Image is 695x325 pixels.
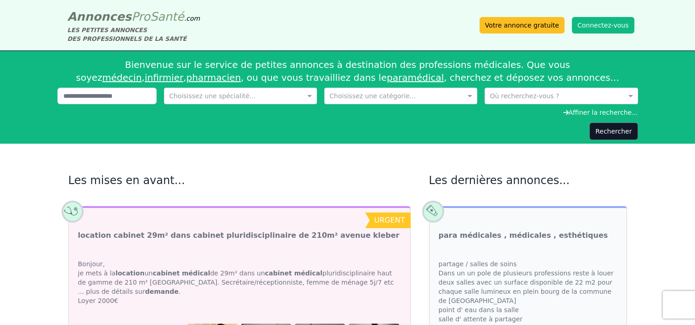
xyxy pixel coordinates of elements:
[429,173,627,188] h2: Les dernières annonces...
[102,72,142,83] a: médecin
[68,26,200,43] div: LES PETITES ANNONCES DES PROFESSIONNELS DE LA SANTÉ
[78,230,400,241] a: location cabinet 29m² dans cabinet pluridisciplinaire de 210m² avenue kleber
[589,123,638,140] button: Rechercher
[68,173,411,188] h2: Les mises en avant...
[150,10,184,23] span: Santé
[480,17,565,34] a: Votre annonce gratuite
[145,72,183,83] a: infirmier
[265,269,322,277] strong: cabinet médical
[145,288,179,295] strong: demande
[374,216,405,224] span: urgent
[57,55,638,88] div: Bienvenue sur le service de petites annonces à destination des professions médicales. Que vous so...
[69,250,410,314] div: Bonjour, je mets à la un de 29m² dans un pluridisciplinaire haut de gamme de 210 m² [GEOGRAPHIC_D...
[439,230,608,241] a: para médicales , médicales , esthétiques
[184,15,200,22] span: .com
[186,72,241,83] a: pharmacien
[68,10,200,23] a: AnnoncesProSanté.com
[57,108,638,117] div: Affiner la recherche...
[153,269,210,277] strong: cabinet médical
[68,10,132,23] span: Annonces
[387,72,444,83] a: paramédical
[131,10,150,23] span: Pro
[115,269,144,277] strong: location
[572,17,634,34] button: Connectez-vous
